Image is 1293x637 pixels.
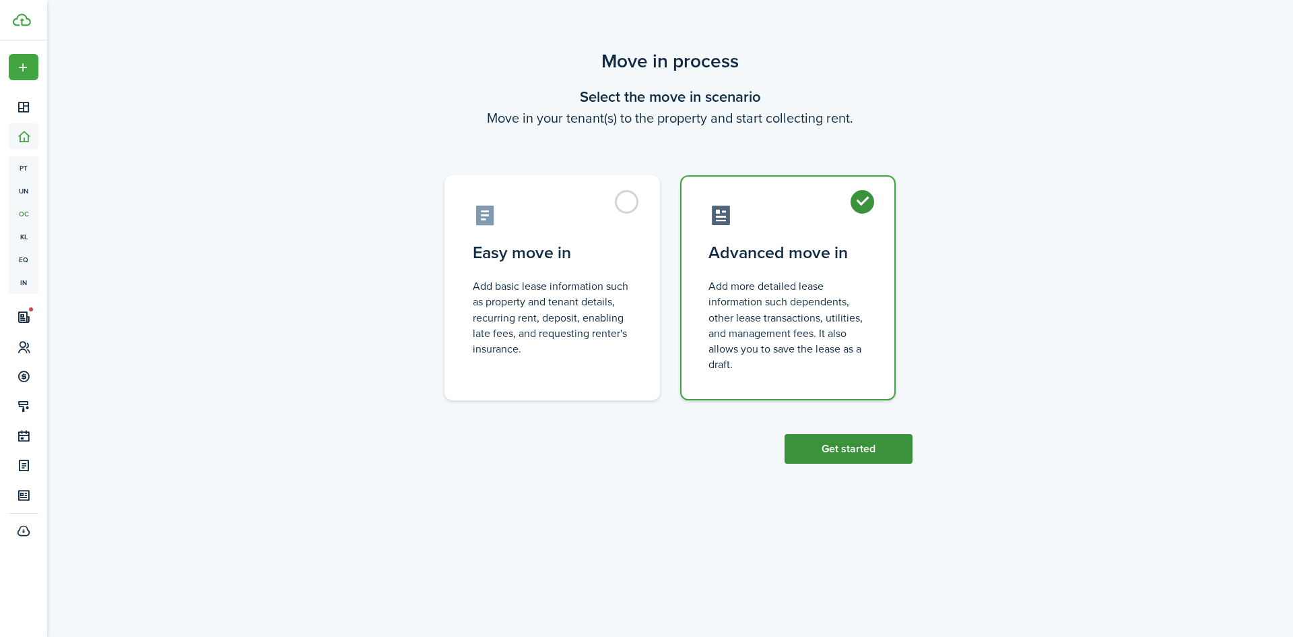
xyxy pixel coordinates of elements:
[9,271,38,294] a: in
[13,13,31,26] img: TenantCloud
[428,86,913,108] wizard-step-header-title: Select the move in scenario
[473,278,632,357] control-radio-card-description: Add basic lease information such as property and tenant details, recurring rent, deposit, enablin...
[9,225,38,248] a: kl
[428,108,913,128] wizard-step-header-description: Move in your tenant(s) to the property and start collecting rent.
[9,248,38,271] a: eq
[9,179,38,202] a: un
[785,434,913,464] button: Get started
[9,156,38,179] a: pt
[9,54,38,80] button: Open menu
[9,202,38,225] a: oc
[473,241,632,265] control-radio-card-title: Easy move in
[428,47,913,75] scenario-title: Move in process
[708,278,867,372] control-radio-card-description: Add more detailed lease information such dependents, other lease transactions, utilities, and man...
[708,241,867,265] control-radio-card-title: Advanced move in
